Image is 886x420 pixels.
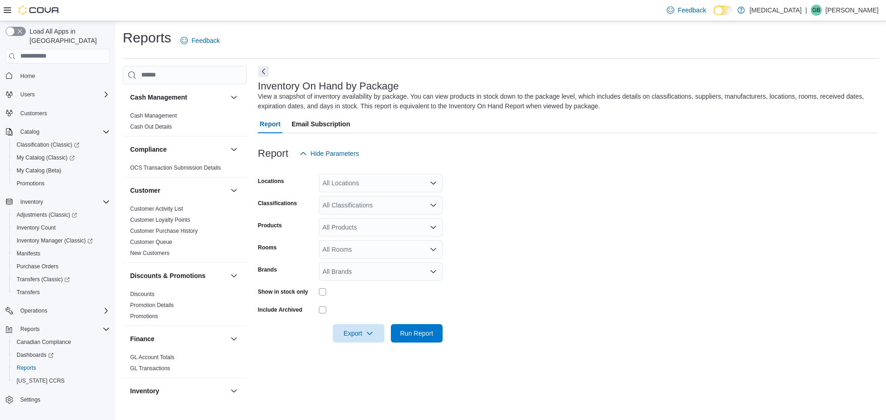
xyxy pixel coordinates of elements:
div: Glen Byrne [811,5,822,16]
a: Inventory Count [13,222,60,233]
a: Inventory Manager (Classic) [9,234,114,247]
button: Next [258,66,269,77]
span: Purchase Orders [17,263,59,270]
span: Customer Purchase History [130,227,198,235]
span: My Catalog (Beta) [17,167,61,174]
a: Transfers [13,287,43,298]
a: Feedback [177,31,223,50]
div: Customer [123,203,247,262]
a: Discounts [130,291,155,297]
span: Operations [17,305,110,316]
button: Reports [9,361,114,374]
h3: Inventory On Hand by Package [258,81,399,92]
h1: Reports [123,29,171,47]
h3: Customer [130,186,160,195]
button: Inventory [130,386,227,396]
span: Customer Loyalty Points [130,216,190,224]
span: Dashboards [13,349,110,361]
span: Transfers [17,289,40,296]
p: [MEDICAL_DATA] [749,5,802,16]
span: Canadian Compliance [13,337,110,348]
span: Home [20,72,35,80]
span: My Catalog (Beta) [13,165,110,176]
a: Cash Out Details [130,124,172,130]
div: Compliance [123,162,247,177]
span: Reports [17,324,110,335]
button: Home [2,69,114,83]
button: My Catalog (Beta) [9,164,114,177]
span: Washington CCRS [13,375,110,386]
button: Reports [17,324,43,335]
span: Transfers (Classic) [17,276,70,283]
div: Finance [123,352,247,378]
span: Load All Apps in [GEOGRAPHIC_DATA] [26,27,110,45]
span: New Customers [130,249,169,257]
button: Open list of options [430,246,437,253]
span: My Catalog (Classic) [17,154,75,161]
button: Compliance [130,145,227,154]
button: Promotions [9,177,114,190]
span: Classification (Classic) [17,141,79,148]
a: Customer Purchase History [130,228,198,234]
button: Catalog [2,125,114,138]
span: Inventory Count [13,222,110,233]
input: Dark Mode [713,6,733,15]
p: | [805,5,807,16]
a: Home [17,71,39,82]
h3: Cash Management [130,93,187,102]
label: Brands [258,266,277,273]
a: Customer Activity List [130,206,183,212]
a: Manifests [13,248,44,259]
h3: Compliance [130,145,167,154]
button: Discounts & Promotions [228,270,239,281]
span: Reports [20,325,40,333]
span: Inventory [17,196,110,207]
p: [PERSON_NAME] [826,5,879,16]
a: Adjustments (Classic) [9,208,114,221]
span: Adjustments (Classic) [13,209,110,220]
button: Inventory Count [9,221,114,234]
a: Reports [13,362,40,373]
h3: Inventory [130,386,159,396]
button: Canadian Compliance [9,336,114,349]
button: Run Report [391,324,443,343]
span: Home [17,70,110,82]
button: Users [17,89,38,100]
span: Customers [17,107,110,119]
button: Hide Parameters [296,144,363,163]
div: View a snapshot of inventory availability by package. You can view products in stock down to the ... [258,92,874,111]
span: GB [812,5,820,16]
a: Adjustments (Classic) [13,209,81,220]
button: Catalog [17,126,43,137]
span: Customer Activity List [130,205,183,213]
span: Inventory Manager (Classic) [17,237,93,244]
a: Dashboards [13,349,57,361]
a: Dashboards [9,349,114,361]
button: Settings [2,393,114,406]
a: Promotions [130,313,158,319]
button: Open list of options [430,224,437,231]
a: Cash Management [130,112,177,119]
span: Promotion Details [130,302,174,309]
a: Classification (Classic) [9,138,114,151]
span: Promotions [13,178,110,189]
span: Report [260,115,281,133]
button: Customer [228,185,239,196]
button: Finance [228,333,239,344]
h3: Report [258,148,288,159]
button: Operations [2,304,114,317]
button: Cash Management [228,92,239,103]
span: Inventory [20,198,43,206]
button: Inventory [228,385,239,396]
label: Locations [258,177,284,185]
a: [US_STATE] CCRS [13,375,68,386]
span: [US_STATE] CCRS [17,377,65,385]
a: Classification (Classic) [13,139,83,150]
a: Settings [17,394,44,405]
span: Run Report [400,329,433,338]
span: Users [20,91,35,98]
a: Customer Queue [130,239,172,245]
a: My Catalog (Beta) [13,165,65,176]
button: Users [2,88,114,101]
